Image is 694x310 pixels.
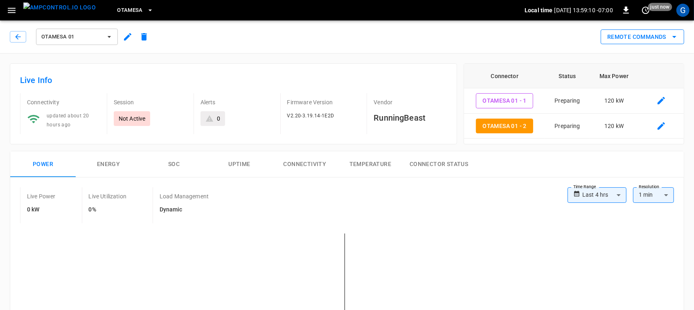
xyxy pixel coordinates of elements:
[525,6,553,14] p: Local time
[201,98,274,106] p: Alerts
[545,64,590,88] th: Status
[676,4,689,17] div: profile-icon
[374,111,447,124] h6: RunningBeast
[160,205,209,214] h6: Dynamic
[601,29,684,45] div: remote commands options
[89,205,126,214] h6: 0%
[476,119,533,134] button: OtaMesa 01 - 2
[601,29,684,45] button: Remote Commands
[20,74,447,87] h6: Live Info
[633,187,674,203] div: 1 min
[476,93,533,108] button: OtaMesa 01 - 1
[639,184,659,190] label: Resolution
[464,64,684,139] table: connector table
[27,192,56,200] p: Live Power
[160,192,209,200] p: Load Management
[545,114,590,139] td: Preparing
[590,114,638,139] td: 120 kW
[207,151,272,177] button: Uptime
[27,205,56,214] h6: 0 kW
[590,64,638,88] th: Max Power
[639,4,652,17] button: set refresh interval
[272,151,338,177] button: Connectivity
[114,2,157,18] button: OtaMesa
[287,98,361,106] p: Firmware Version
[287,113,334,119] span: V2.20-3.19.14-1E2D
[23,2,96,13] img: ampcontrol.io logo
[217,115,220,123] div: 0
[10,151,76,177] button: Power
[47,113,89,128] span: updated about 20 hours ago
[76,151,141,177] button: Energy
[141,151,207,177] button: SOC
[403,151,475,177] button: Connector Status
[89,192,126,200] p: Live Utilization
[27,98,100,106] p: Connectivity
[114,98,187,106] p: Session
[41,32,102,42] span: OtaMesa 01
[648,3,672,11] span: just now
[119,115,146,123] p: Not Active
[464,64,545,88] th: Connector
[554,6,613,14] p: [DATE] 13:59:10 -07:00
[545,88,590,114] td: Preparing
[573,184,596,190] label: Time Range
[338,151,403,177] button: Temperature
[36,29,118,45] button: OtaMesa 01
[374,98,447,106] p: Vendor
[590,88,638,114] td: 120 kW
[582,187,626,203] div: Last 4 hrs
[117,6,143,15] span: OtaMesa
